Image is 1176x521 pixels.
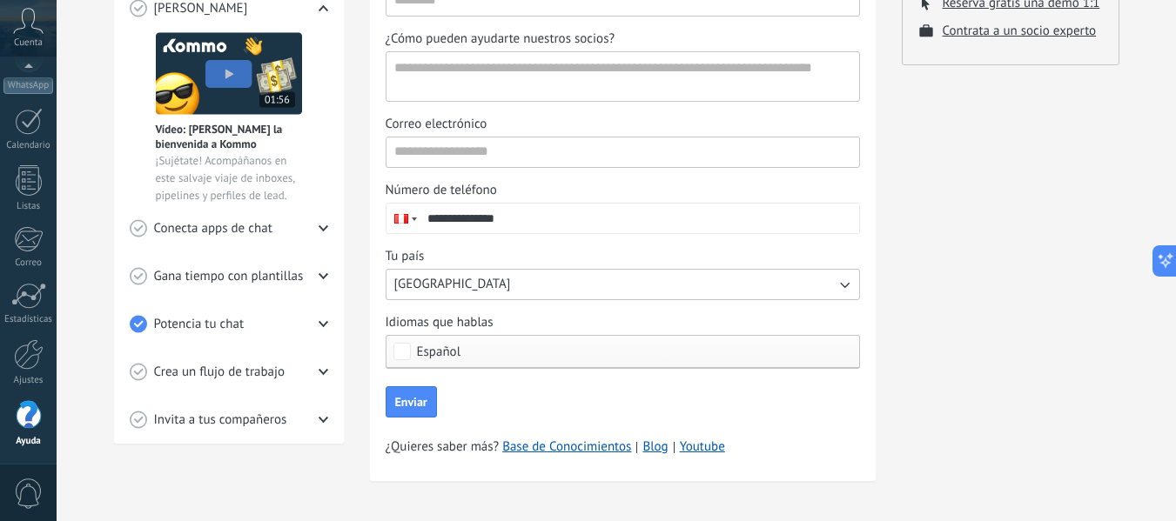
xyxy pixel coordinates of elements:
span: Número de teléfono [386,182,497,199]
div: Listas [3,201,54,212]
input: Correo electrónico [386,137,859,165]
span: Cuenta [14,37,43,49]
div: Estadísticas [3,314,54,325]
div: Peru: + 51 [386,204,420,233]
div: Ajustes [3,375,54,386]
span: ¿Quieres saber más? [386,438,725,456]
button: Contrata a un socio experto [943,23,1097,39]
div: Calendario [3,140,54,151]
textarea: ¿Cómo pueden ayudarte nuestros socios? [386,52,856,101]
a: Base de Conocimientos [502,438,631,456]
span: [GEOGRAPHIC_DATA] [394,276,511,293]
span: Gana tiempo con plantillas [154,268,304,285]
span: Invita a tus compañeros [154,411,287,429]
button: Enviar [386,386,437,417]
img: Meet video [156,32,302,115]
button: Tu país [386,269,860,300]
span: ¿Cómo pueden ayudarte nuestros socios? [386,30,615,48]
span: Vídeo: [PERSON_NAME] la bienvenida a Kommo [156,122,302,151]
span: Crea un flujo de trabajo [154,364,286,381]
span: Conecta apps de chat [154,220,272,237]
span: Idiomas que hablas [386,314,494,331]
div: Correo [3,257,54,269]
span: Enviar [395,396,427,408]
span: Potencia tu chat [154,316,245,333]
span: Correo electrónico [386,116,487,133]
span: ¡Sujétate! Acompáñanos en este salvaje viaje de inboxes, pipelines y perfiles de lead. [156,152,302,204]
input: Número de teléfono [420,204,859,233]
span: Español [417,345,461,358]
div: Ayuda [3,436,54,447]
a: Blog [642,438,668,456]
span: Tu país [386,248,425,265]
div: WhatsApp [3,77,53,94]
a: Youtube [680,438,725,455]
